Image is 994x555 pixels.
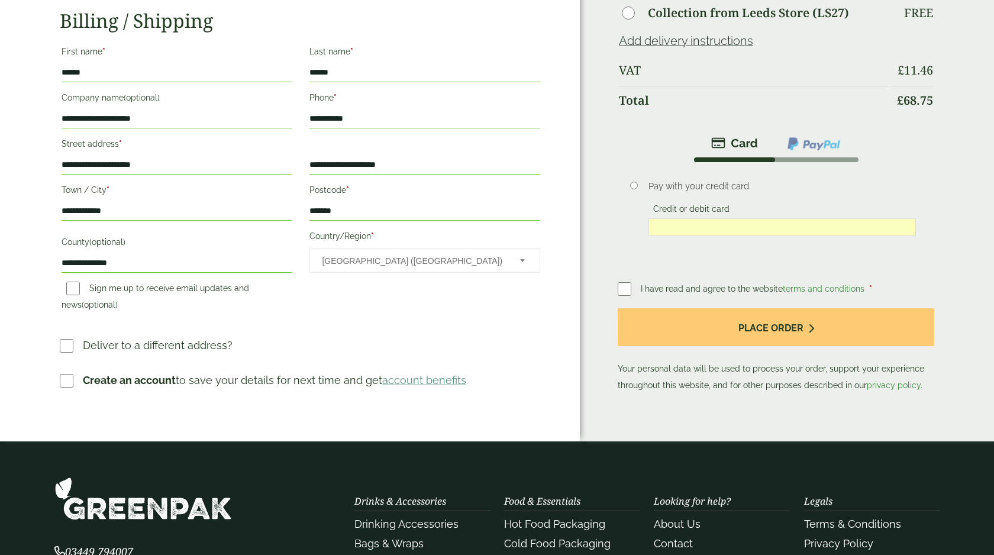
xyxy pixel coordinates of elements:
[83,374,176,386] strong: Create an account
[309,228,540,248] label: Country/Region
[804,518,901,530] a: Terms & Conditions
[897,92,903,108] span: £
[897,92,933,108] bdi: 68.75
[867,380,921,390] a: privacy policy
[62,283,249,313] label: Sign me up to receive email updates and news
[309,89,540,109] label: Phone
[898,62,904,78] span: £
[62,135,292,156] label: Street address
[62,234,292,254] label: County
[619,56,889,85] th: VAT
[654,518,701,530] a: About Us
[309,248,540,273] span: Country/Region
[371,231,374,241] abbr: required
[124,93,160,102] span: (optional)
[648,180,916,193] p: Pay with your credit card.
[619,86,889,115] th: Total
[898,62,933,78] bdi: 11.46
[618,308,934,347] button: Place order
[904,6,933,20] p: Free
[786,136,841,151] img: ppcp-gateway.png
[106,185,109,195] abbr: required
[641,284,867,293] span: I have read and agree to the website
[504,537,611,550] a: Cold Food Packaging
[382,374,466,386] a: account benefits
[322,249,504,273] span: United Kingdom (UK)
[354,537,424,550] a: Bags & Wraps
[654,537,693,550] a: Contact
[711,136,758,150] img: stripe.png
[334,93,337,102] abbr: required
[83,337,233,353] p: Deliver to a different address?
[62,43,292,63] label: First name
[66,282,80,295] input: Sign me up to receive email updates and news(optional)
[346,185,349,195] abbr: required
[869,284,872,293] abbr: required
[119,139,122,149] abbr: required
[82,300,118,309] span: (optional)
[652,222,913,233] iframe: Secure card payment input frame
[54,477,232,520] img: GreenPak Supplies
[648,204,734,217] label: Credit or debit card
[60,9,542,32] h2: Billing / Shipping
[309,182,540,202] label: Postcode
[783,284,864,293] a: terms and conditions
[62,89,292,109] label: Company name
[62,182,292,202] label: Town / City
[804,537,873,550] a: Privacy Policy
[102,47,105,56] abbr: required
[648,7,849,19] label: Collection from Leeds Store (LS27)
[619,34,753,48] a: Add delivery instructions
[504,518,605,530] a: Hot Food Packaging
[309,43,540,63] label: Last name
[83,372,466,388] p: to save your details for next time and get
[89,237,125,247] span: (optional)
[350,47,353,56] abbr: required
[354,518,459,530] a: Drinking Accessories
[618,308,934,394] p: Your personal data will be used to process your order, support your experience throughout this we...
